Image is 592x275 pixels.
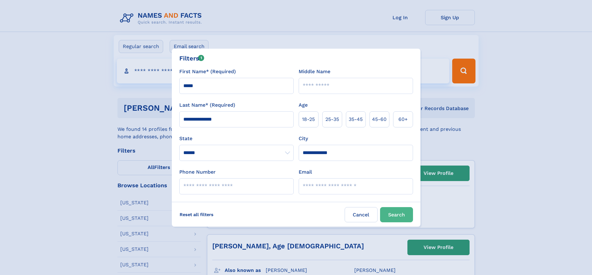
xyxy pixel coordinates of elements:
[299,101,308,109] label: Age
[345,207,378,222] label: Cancel
[179,135,294,142] label: State
[398,116,408,123] span: 60+
[179,54,204,63] div: Filters
[380,207,413,222] button: Search
[179,168,216,176] label: Phone Number
[349,116,363,123] span: 35‑45
[299,135,308,142] label: City
[176,207,218,222] label: Reset all filters
[179,101,235,109] label: Last Name* (Required)
[299,168,312,176] label: Email
[372,116,387,123] span: 45‑60
[302,116,315,123] span: 18‑25
[299,68,330,75] label: Middle Name
[325,116,339,123] span: 25‑35
[179,68,236,75] label: First Name* (Required)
